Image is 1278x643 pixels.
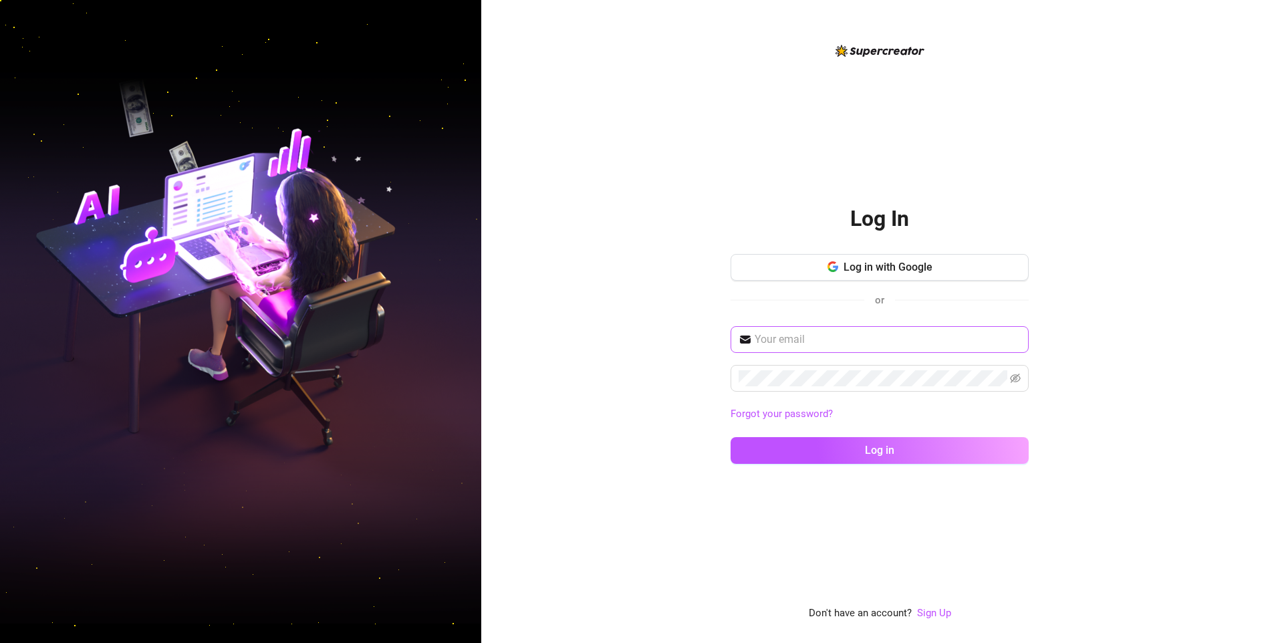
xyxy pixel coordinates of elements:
[917,606,951,622] a: Sign Up
[809,606,912,622] span: Don't have an account?
[731,406,1029,422] a: Forgot your password?
[850,205,909,233] h2: Log In
[1010,373,1021,384] span: eye-invisible
[844,261,932,273] span: Log in with Google
[917,607,951,619] a: Sign Up
[731,408,833,420] a: Forgot your password?
[875,294,884,306] span: or
[731,254,1029,281] button: Log in with Google
[865,444,894,457] span: Log in
[755,332,1021,348] input: Your email
[731,437,1029,464] button: Log in
[836,45,924,57] img: logo-BBDzfeDw.svg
